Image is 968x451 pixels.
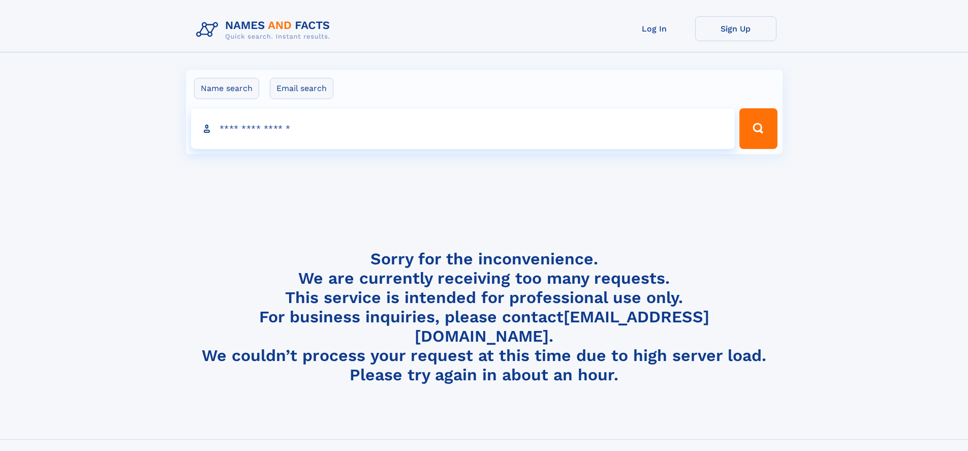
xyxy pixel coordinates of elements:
[614,16,695,41] a: Log In
[270,78,333,99] label: Email search
[191,108,735,149] input: search input
[192,16,338,44] img: Logo Names and Facts
[739,108,777,149] button: Search Button
[415,307,709,346] a: [EMAIL_ADDRESS][DOMAIN_NAME]
[192,249,776,385] h4: Sorry for the inconvenience. We are currently receiving too many requests. This service is intend...
[695,16,776,41] a: Sign Up
[194,78,259,99] label: Name search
